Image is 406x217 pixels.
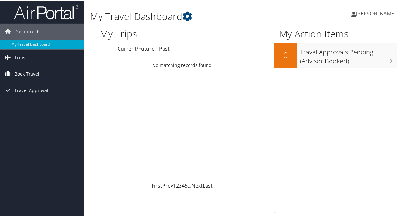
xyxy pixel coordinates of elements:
[90,9,298,23] h1: My Travel Dashboard
[14,23,40,39] span: Dashboards
[95,59,269,71] td: No matching records found
[118,44,154,52] a: Current/Future
[182,182,185,189] a: 4
[185,182,188,189] a: 5
[351,3,402,23] a: [PERSON_NAME]
[100,26,192,40] h1: My Trips
[356,9,396,16] span: [PERSON_NAME]
[274,26,397,40] h1: My Action Items
[159,44,170,52] a: Past
[162,182,173,189] a: Prev
[14,65,39,81] span: Book Travel
[300,44,397,65] h3: Travel Approvals Pending (Advisor Booked)
[152,182,162,189] a: First
[179,182,182,189] a: 3
[173,182,176,189] a: 1
[14,82,48,98] span: Travel Approval
[188,182,191,189] span: …
[14,49,25,65] span: Trips
[274,49,297,60] h2: 0
[14,4,78,19] img: airportal-logo.png
[274,42,397,67] a: 0Travel Approvals Pending (Advisor Booked)
[203,182,213,189] a: Last
[176,182,179,189] a: 2
[191,182,203,189] a: Next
